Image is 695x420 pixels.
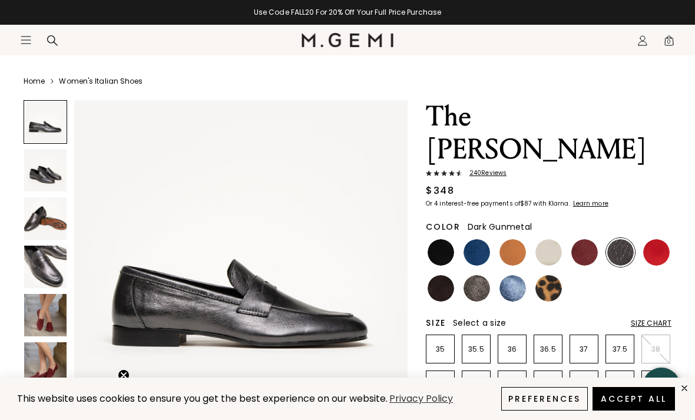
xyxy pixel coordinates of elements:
img: The Sacca Donna [24,342,67,385]
span: 0 [663,37,675,49]
img: Dark Chocolate [428,275,454,302]
span: Select a size [453,317,506,329]
img: The Sacca Donna [24,197,67,240]
a: Privacy Policy (opens in a new tab) [388,392,455,406]
button: Preferences [501,387,588,411]
div: Size Chart [631,319,671,328]
button: Accept All [593,387,675,411]
div: $348 [426,184,454,198]
h1: The [PERSON_NAME] [426,100,671,166]
img: Dark Gunmetal [607,239,634,266]
p: 35 [426,345,454,354]
img: M.Gemi [302,33,394,47]
img: Navy [464,239,490,266]
img: The Sacca Donna [24,294,67,336]
img: Sapphire [499,275,526,302]
button: Open site menu [20,34,32,46]
img: Burgundy [571,239,598,266]
a: 240Reviews [426,170,671,179]
a: Learn more [572,200,608,207]
img: Light Oatmeal [535,239,562,266]
p: 36 [498,345,526,354]
div: close [680,383,689,393]
img: Cocoa [464,275,490,302]
img: Luggage [499,239,526,266]
klarna-placement-style-body: Or 4 interest-free payments of [426,199,520,208]
span: Dark Gunmetal [468,221,532,233]
img: Black [428,239,454,266]
a: Home [24,77,45,86]
img: The Sacca Donna [24,246,67,288]
h2: Size [426,318,446,328]
h2: Color [426,222,461,232]
button: Close teaser [118,369,130,381]
klarna-placement-style-cta: Learn more [573,199,608,208]
a: Women's Italian Shoes [59,77,143,86]
span: 240 Review s [462,170,507,177]
klarna-placement-style-body: with Klarna [533,199,571,208]
klarna-placement-style-amount: $87 [520,199,531,208]
span: This website uses cookies to ensure you get the best experience on our website. [17,392,388,405]
p: 37.5 [606,345,634,354]
p: 37 [570,345,598,354]
img: The Sacca Donna [24,149,67,191]
p: 35.5 [462,345,490,354]
img: Leopard [535,275,562,302]
p: 36.5 [534,345,562,354]
p: 38 [642,345,670,354]
img: Sunset Red [643,239,670,266]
